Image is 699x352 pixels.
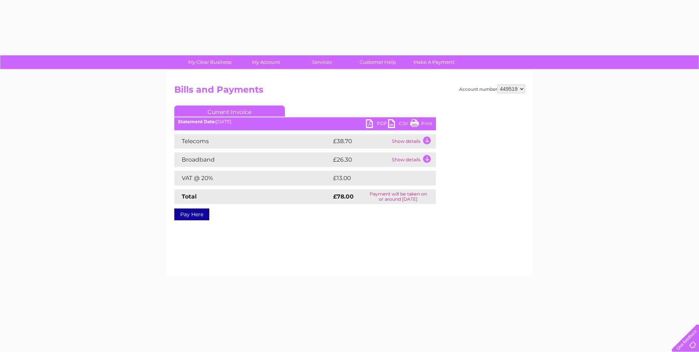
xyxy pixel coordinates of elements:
h2: Bills and Payments [174,84,525,99]
td: £13.00 [331,171,420,186]
td: VAT @ 20% [174,171,331,186]
div: [DATE] [174,119,436,124]
a: CSV [388,119,410,130]
strong: £78.00 [333,193,354,200]
b: Statement Date: [178,119,216,124]
td: £38.70 [331,134,390,149]
td: Payment will be taken on or around [DATE] [361,189,436,204]
a: Services [291,55,352,69]
td: Telecoms [174,134,331,149]
div: Account number [459,84,525,93]
a: Print [410,119,432,130]
td: Broadband [174,152,331,167]
a: My Clear Business [179,55,240,69]
td: £26.30 [331,152,390,167]
strong: Total [182,193,197,200]
td: Show details [390,152,436,167]
a: Pay Here [174,208,209,220]
a: Make A Payment [403,55,464,69]
a: Customer Help [347,55,408,69]
a: Current Invoice [174,106,285,117]
a: My Account [235,55,296,69]
a: PDF [366,119,388,130]
td: Show details [390,134,436,149]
